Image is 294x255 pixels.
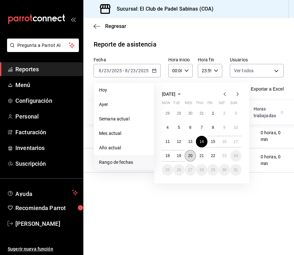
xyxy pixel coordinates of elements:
[234,67,254,74] span: Ver todos
[185,122,196,133] button: August 6, 2025
[83,124,294,148] div: Row
[230,136,241,147] button: August 17, 2025
[98,68,102,73] input: --
[211,154,215,158] abbr: August 22, 2025
[234,139,238,144] abbr: August 17, 2025
[199,139,204,144] abbr: August 14, 2025
[185,108,196,119] button: July 30, 2025
[165,139,170,144] abbr: August 11, 2025
[196,150,207,162] button: August 21, 2025
[230,164,241,176] button: August 31, 2025
[15,204,78,212] span: Recomienda Parrot
[88,127,155,145] div: Cell
[162,136,173,147] button: August 11, 2025
[196,122,207,133] button: August 7, 2025
[162,101,170,108] abbr: Monday
[15,159,78,168] span: Suscripción
[230,150,241,162] button: August 24, 2025
[248,103,289,122] div: HeadCell
[185,150,196,162] button: August 20, 2025
[15,144,78,152] span: Inventarios
[162,150,173,162] button: August 18, 2025
[15,65,78,74] span: Reportes
[178,125,180,130] abbr: August 5, 2025
[83,148,294,172] div: Row
[15,189,70,197] span: Ayuda
[109,68,111,73] span: /
[8,246,78,252] span: Sugerir nueva función
[207,136,219,147] button: August 15, 2025
[99,116,149,122] span: Semana actual
[222,168,226,172] abbr: August 30, 2025
[185,136,196,147] button: August 13, 2025
[230,122,241,133] button: August 10, 2025
[173,150,184,162] button: August 19, 2025
[189,125,191,130] abbr: August 6, 2025
[196,108,207,119] button: July 31, 2025
[185,101,192,108] abbr: Wednesday
[188,154,192,158] abbr: August 20, 2025
[94,57,161,62] label: Fecha
[99,159,149,166] span: Rango de fechas
[207,122,219,133] button: August 8, 2025
[99,130,149,137] span: Mes actual
[177,139,181,144] abbr: August 12, 2025
[219,108,230,119] button: August 2, 2025
[88,154,141,166] div: Cell
[17,42,69,49] span: Pregunta a Parrot AI
[219,101,225,108] abbr: Saturday
[211,168,215,172] abbr: August 29, 2025
[211,139,215,144] abbr: August 15, 2025
[196,101,203,108] abbr: Thursday
[15,219,78,228] span: [PERSON_NAME]
[223,125,225,130] abbr: August 9, 2025
[71,17,76,22] button: open_drawer_menu
[199,154,204,158] abbr: August 21, 2025
[104,68,109,73] input: --
[199,168,204,172] abbr: August 28, 2025
[199,111,204,116] abbr: July 31, 2025
[230,101,237,108] abbr: Sunday
[165,111,170,116] abbr: July 28, 2025
[15,112,78,121] span: Personal
[173,101,180,108] abbr: Tuesday
[234,168,238,172] abbr: August 31, 2025
[99,145,149,151] span: Año actual
[105,23,126,29] span: Regresar
[112,5,214,13] h3: Sucursal: El Club de Padel Sabinas (COA)
[219,150,230,162] button: August 23, 2025
[162,164,173,176] button: August 25, 2025
[15,81,78,89] span: Menú
[256,127,289,145] div: Cell
[15,128,78,136] span: Facturación
[280,110,284,115] svg: El total de horas trabajadas por usuario es el resultado de la suma redondeada del registro de ho...
[83,101,294,172] div: Container
[222,139,226,144] abbr: August 16, 2025
[130,68,136,73] input: --
[177,154,181,158] abbr: August 19, 2025
[99,101,149,108] span: Ayer
[102,68,104,73] span: /
[212,111,214,116] abbr: August 1, 2025
[201,125,203,130] abbr: August 7, 2025
[15,96,78,105] span: Configuración
[219,136,230,147] button: August 16, 2025
[219,164,230,176] button: August 30, 2025
[123,68,124,73] span: -
[188,139,192,144] abbr: August 13, 2025
[207,164,219,176] button: August 29, 2025
[138,68,149,73] input: ----
[166,125,169,130] abbr: August 4, 2025
[83,101,294,124] div: Head
[222,154,226,158] abbr: August 23, 2025
[168,57,193,62] label: Hora inicio
[223,111,225,116] abbr: August 2, 2025
[198,57,222,62] label: Hora fin
[219,122,230,133] button: August 9, 2025
[162,92,175,97] span: [DATE]
[256,151,289,170] div: Cell
[99,87,149,93] span: Hoy
[207,108,219,119] button: August 1, 2025
[173,136,184,147] button: August 12, 2025
[136,68,138,73] span: /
